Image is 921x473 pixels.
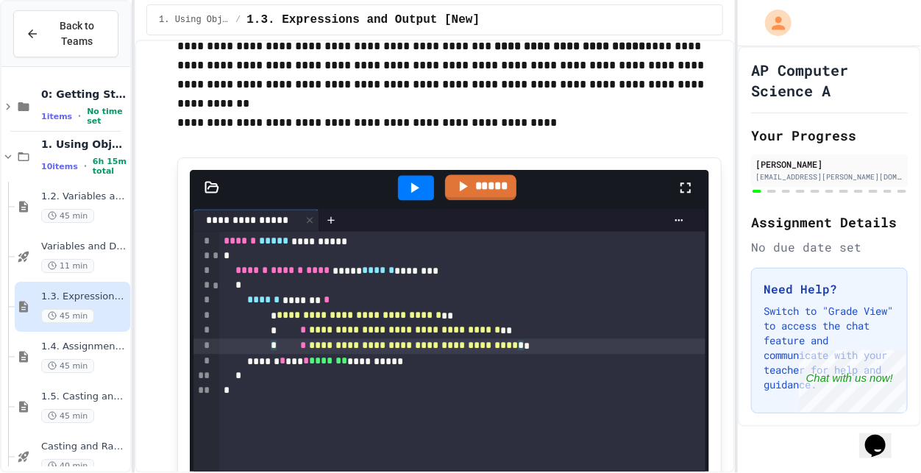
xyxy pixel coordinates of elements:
[41,112,72,121] span: 1 items
[87,107,127,126] span: No time set
[48,18,106,49] span: Back to Teams
[751,238,908,256] div: No due date set
[755,171,903,182] div: [EMAIL_ADDRESS][PERSON_NAME][DOMAIN_NAME]
[41,391,127,403] span: 1.5. Casting and Ranges of Values
[41,209,94,223] span: 45 min
[93,157,127,176] span: 6h 15m total
[41,241,127,253] span: Variables and Data Types - Quiz
[750,6,795,40] div: My Account
[41,309,94,323] span: 45 min
[41,259,94,273] span: 11 min
[764,280,895,298] h3: Need Help?
[41,138,127,151] span: 1. Using Objects and Methods
[41,441,127,453] span: Casting and Ranges of variables - Quiz
[41,341,127,353] span: 1.4. Assignment and Input
[755,157,903,171] div: [PERSON_NAME]
[78,110,81,122] span: •
[246,11,480,29] span: 1.3. Expressions and Output [New]
[41,88,127,101] span: 0: Getting Started
[41,459,94,473] span: 40 min
[764,304,895,392] p: Switch to "Grade View" to access the chat feature and communicate with your teacher for help and ...
[235,14,241,26] span: /
[41,162,78,171] span: 10 items
[751,212,908,232] h2: Assignment Details
[84,160,87,172] span: •
[859,414,906,458] iframe: chat widget
[751,60,908,101] h1: AP Computer Science A
[751,125,908,146] h2: Your Progress
[13,10,118,57] button: Back to Teams
[41,191,127,203] span: 1.2. Variables and Data Types
[41,291,127,303] span: 1.3. Expressions and Output [New]
[41,409,94,423] span: 45 min
[799,350,906,413] iframe: chat widget
[41,359,94,373] span: 45 min
[159,14,230,26] span: 1. Using Objects and Methods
